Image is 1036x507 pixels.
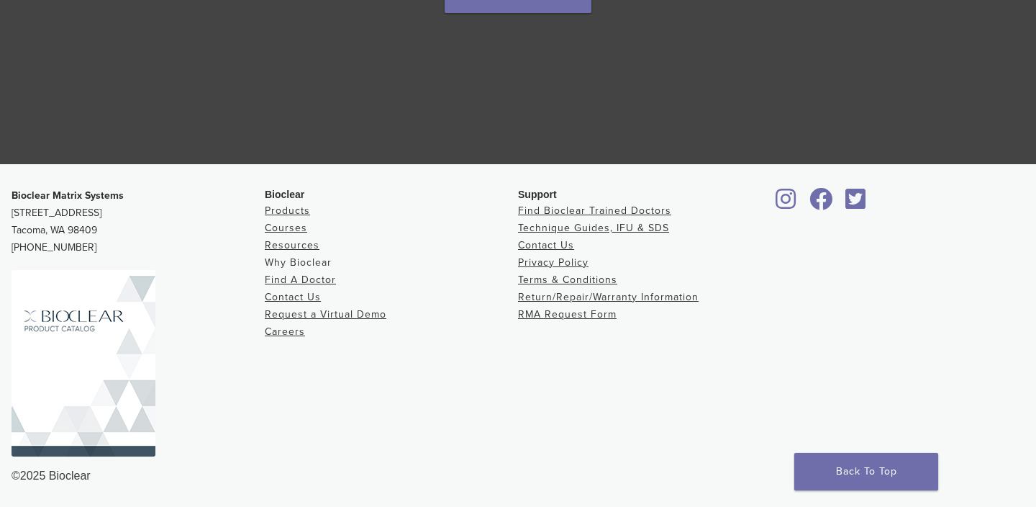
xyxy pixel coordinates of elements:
a: Resources [265,239,319,251]
a: Back To Top [794,453,938,490]
a: Products [265,205,310,217]
a: Find Bioclear Trained Doctors [518,205,671,217]
img: Bioclear [12,270,155,457]
strong: Bioclear Matrix Systems [12,189,124,202]
span: Support [518,189,557,200]
a: Bioclear [804,197,837,211]
a: Why Bioclear [265,256,332,269]
span: Bioclear [265,189,304,200]
a: Technique Guides, IFU & SDS [518,222,669,234]
a: Contact Us [518,239,574,251]
div: ©2025 Bioclear [12,467,1024,485]
a: Find A Doctor [265,274,336,286]
a: Privacy Policy [518,256,589,269]
a: Careers [265,326,305,338]
a: Contact Us [265,291,321,303]
a: Bioclear [840,197,871,211]
a: Return/Repair/Warranty Information [518,291,699,303]
a: Bioclear [771,197,801,211]
a: Courses [265,222,307,234]
a: Terms & Conditions [518,274,617,286]
a: Request a Virtual Demo [265,308,386,320]
p: [STREET_ADDRESS] Tacoma, WA 98409 [PHONE_NUMBER] [12,187,265,256]
a: RMA Request Form [518,308,617,320]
